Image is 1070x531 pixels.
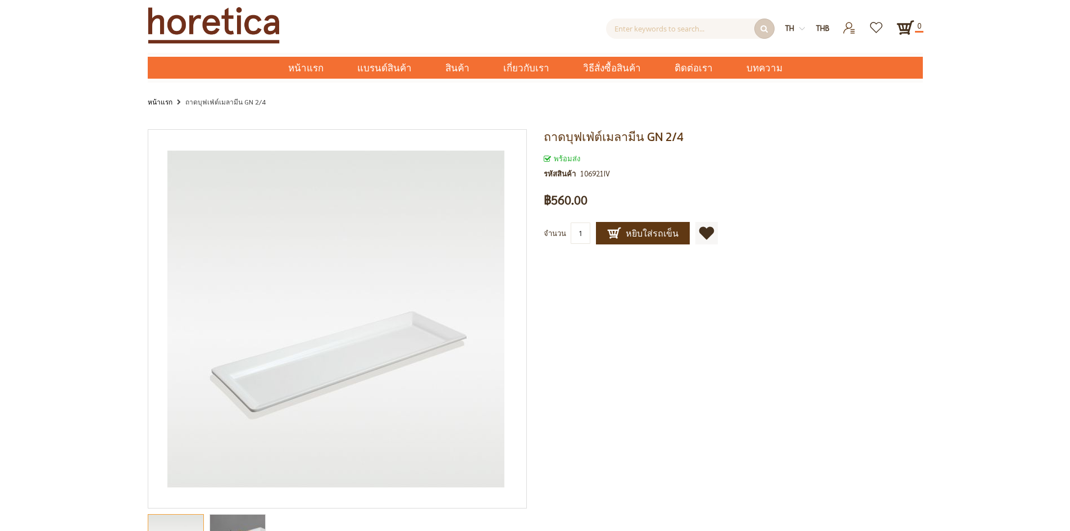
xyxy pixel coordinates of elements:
[288,61,324,75] span: หน้าแรก
[675,57,713,80] span: ติดต่อเรา
[596,222,690,244] button: หยิบใส่รถเข็น
[429,57,486,79] a: สินค้า
[174,96,266,110] li: ถาดบุฟเฟ่ต์เมลามีน GN 2/4
[746,57,782,80] span: บทความ
[785,23,794,33] span: th
[695,222,718,244] a: เพิ่มไปยังรายการโปรด
[915,19,923,33] span: 0
[836,19,863,28] a: เข้าสู่ระบบ
[607,226,679,240] span: หยิบใส่รถเข็น
[580,167,610,180] div: 106921IV
[167,151,504,488] img: food tray, food serving tray, bakery tray, melamine tray, ถาดใส่อาหาร, ถาดสี่เหลี่ยม, ถาดเสริฟอาห...
[148,7,280,44] img: Horetica.com
[730,57,799,79] a: บทความ
[271,57,340,79] a: หน้าแรก
[583,57,641,80] span: วิธีสั่งซื้อสินค้า
[544,194,588,206] span: ฿560.00
[486,57,566,79] a: เกี่ยวกับเรา
[863,19,891,28] a: รายการโปรด
[357,57,412,80] span: แบรนด์สินค้า
[544,153,580,163] span: พร้อมส่ง
[544,167,580,180] strong: รหัสสินค้า
[544,152,923,165] div: สถานะของสินค้า
[658,57,730,79] a: ติดต่อเรา
[503,57,549,80] span: เกี่ยวกับเรา
[799,26,805,31] img: dropdown-icon.svg
[544,128,684,146] span: ถาดบุฟเฟ่ต์เมลามีน GN 2/4
[896,19,914,37] a: 0
[445,57,470,80] span: สินค้า
[340,57,429,79] a: แบรนด์สินค้า
[566,57,658,79] a: วิธีสั่งซื้อสินค้า
[816,23,830,33] span: THB
[148,96,172,108] a: หน้าแรก
[544,228,566,238] span: จำนวน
